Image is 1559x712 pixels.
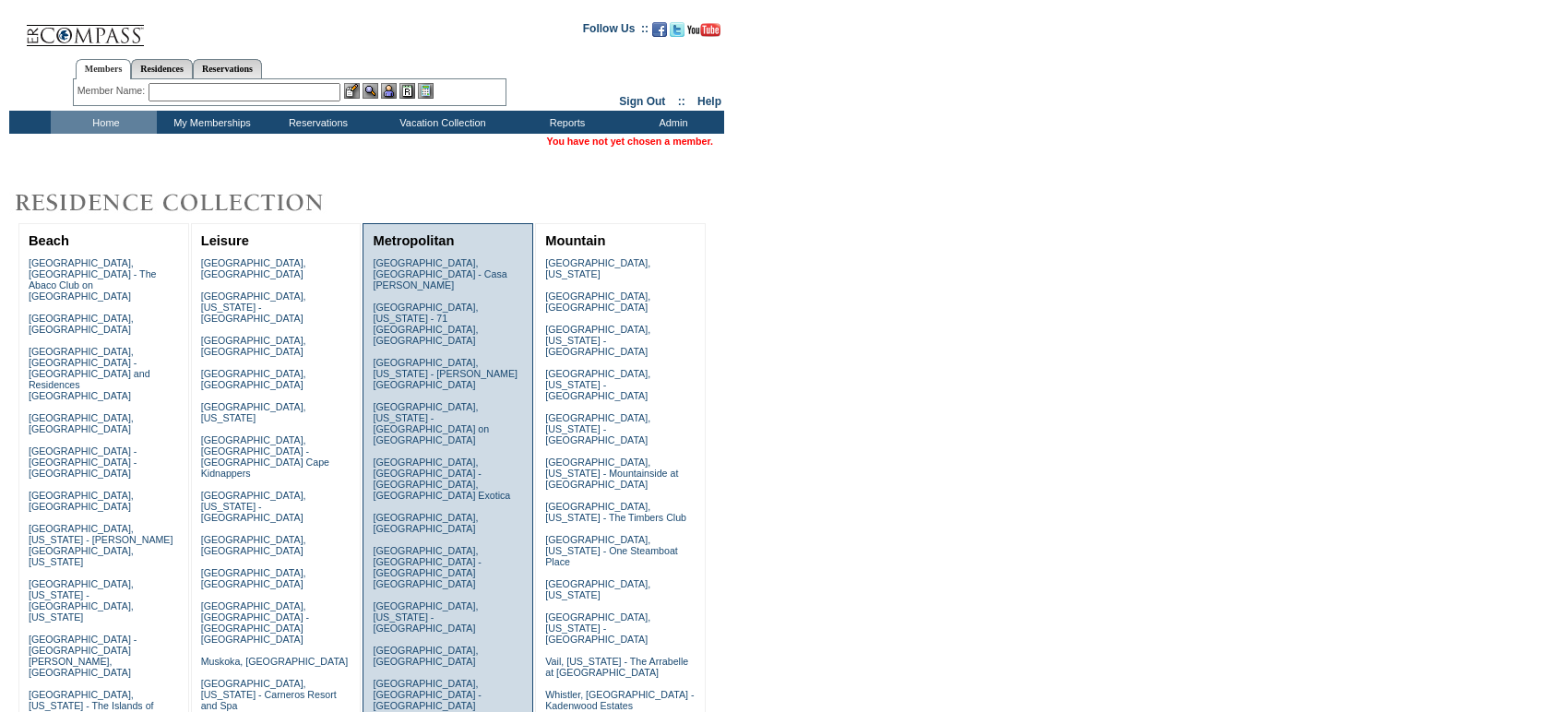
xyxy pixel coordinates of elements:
[29,634,137,678] a: [GEOGRAPHIC_DATA] - [GEOGRAPHIC_DATA][PERSON_NAME], [GEOGRAPHIC_DATA]
[29,445,137,479] a: [GEOGRAPHIC_DATA] - [GEOGRAPHIC_DATA] - [GEOGRAPHIC_DATA]
[201,678,337,711] a: [GEOGRAPHIC_DATA], [US_STATE] - Carneros Resort and Spa
[545,324,650,357] a: [GEOGRAPHIC_DATA], [US_STATE] - [GEOGRAPHIC_DATA]
[545,501,686,523] a: [GEOGRAPHIC_DATA], [US_STATE] - The Timbers Club
[652,22,667,37] img: Become our fan on Facebook
[51,111,157,134] td: Home
[670,22,684,37] img: Follow us on Twitter
[697,95,721,108] a: Help
[369,111,512,134] td: Vacation Collection
[545,257,650,279] a: [GEOGRAPHIC_DATA], [US_STATE]
[9,28,24,29] img: i.gif
[29,313,134,335] a: [GEOGRAPHIC_DATA], [GEOGRAPHIC_DATA]
[25,9,145,47] img: Compass Home
[545,233,605,248] a: Mountain
[193,59,262,78] a: Reservations
[201,600,309,645] a: [GEOGRAPHIC_DATA], [GEOGRAPHIC_DATA] - [GEOGRAPHIC_DATA] [GEOGRAPHIC_DATA]
[201,490,306,523] a: [GEOGRAPHIC_DATA], [US_STATE] - [GEOGRAPHIC_DATA]
[687,23,720,37] img: Subscribe to our YouTube Channel
[373,457,510,501] a: [GEOGRAPHIC_DATA], [GEOGRAPHIC_DATA] - [GEOGRAPHIC_DATA], [GEOGRAPHIC_DATA] Exotica
[29,346,150,401] a: [GEOGRAPHIC_DATA], [GEOGRAPHIC_DATA] - [GEOGRAPHIC_DATA] and Residences [GEOGRAPHIC_DATA]
[545,412,650,445] a: [GEOGRAPHIC_DATA], [US_STATE] - [GEOGRAPHIC_DATA]
[201,335,306,357] a: [GEOGRAPHIC_DATA], [GEOGRAPHIC_DATA]
[29,233,69,248] a: Beach
[373,600,478,634] a: [GEOGRAPHIC_DATA], [US_STATE] - [GEOGRAPHIC_DATA]
[373,645,478,667] a: [GEOGRAPHIC_DATA], [GEOGRAPHIC_DATA]
[545,291,650,313] a: [GEOGRAPHIC_DATA], [GEOGRAPHIC_DATA]
[201,368,306,390] a: [GEOGRAPHIC_DATA], [GEOGRAPHIC_DATA]
[29,490,134,512] a: [GEOGRAPHIC_DATA], [GEOGRAPHIC_DATA]
[545,656,688,678] a: Vail, [US_STATE] - The Arrabelle at [GEOGRAPHIC_DATA]
[545,689,694,711] a: Whistler, [GEOGRAPHIC_DATA] - Kadenwood Estates
[678,95,685,108] span: ::
[547,136,713,147] span: You have not yet chosen a member.
[29,578,134,623] a: [GEOGRAPHIC_DATA], [US_STATE] - [GEOGRAPHIC_DATA], [US_STATE]
[512,111,618,134] td: Reports
[373,357,518,390] a: [GEOGRAPHIC_DATA], [US_STATE] - [PERSON_NAME][GEOGRAPHIC_DATA]
[263,111,369,134] td: Reservations
[545,578,650,600] a: [GEOGRAPHIC_DATA], [US_STATE]
[201,401,306,423] a: [GEOGRAPHIC_DATA], [US_STATE]
[76,59,132,79] a: Members
[373,257,506,291] a: [GEOGRAPHIC_DATA], [GEOGRAPHIC_DATA] - Casa [PERSON_NAME]
[687,28,720,39] a: Subscribe to our YouTube Channel
[619,95,665,108] a: Sign Out
[583,20,649,42] td: Follow Us ::
[545,368,650,401] a: [GEOGRAPHIC_DATA], [US_STATE] - [GEOGRAPHIC_DATA]
[157,111,263,134] td: My Memberships
[381,83,397,99] img: Impersonate
[201,656,348,667] a: Muskoka, [GEOGRAPHIC_DATA]
[545,534,678,567] a: [GEOGRAPHIC_DATA], [US_STATE] - One Steamboat Place
[545,457,678,490] a: [GEOGRAPHIC_DATA], [US_STATE] - Mountainside at [GEOGRAPHIC_DATA]
[373,401,489,445] a: [GEOGRAPHIC_DATA], [US_STATE] - [GEOGRAPHIC_DATA] on [GEOGRAPHIC_DATA]
[201,233,249,248] a: Leisure
[418,83,434,99] img: b_calculator.gif
[77,83,149,99] div: Member Name:
[545,611,650,645] a: [GEOGRAPHIC_DATA], [US_STATE] - [GEOGRAPHIC_DATA]
[373,512,478,534] a: [GEOGRAPHIC_DATA], [GEOGRAPHIC_DATA]
[201,257,306,279] a: [GEOGRAPHIC_DATA], [GEOGRAPHIC_DATA]
[344,83,360,99] img: b_edit.gif
[670,28,684,39] a: Follow us on Twitter
[201,567,306,589] a: [GEOGRAPHIC_DATA], [GEOGRAPHIC_DATA]
[618,111,724,134] td: Admin
[29,412,134,434] a: [GEOGRAPHIC_DATA], [GEOGRAPHIC_DATA]
[29,257,157,302] a: [GEOGRAPHIC_DATA], [GEOGRAPHIC_DATA] - The Abaco Club on [GEOGRAPHIC_DATA]
[373,302,478,346] a: [GEOGRAPHIC_DATA], [US_STATE] - 71 [GEOGRAPHIC_DATA], [GEOGRAPHIC_DATA]
[373,545,481,589] a: [GEOGRAPHIC_DATA], [GEOGRAPHIC_DATA] - [GEOGRAPHIC_DATA] [GEOGRAPHIC_DATA]
[29,523,173,567] a: [GEOGRAPHIC_DATA], [US_STATE] - [PERSON_NAME][GEOGRAPHIC_DATA], [US_STATE]
[131,59,193,78] a: Residences
[652,28,667,39] a: Become our fan on Facebook
[201,534,306,556] a: [GEOGRAPHIC_DATA], [GEOGRAPHIC_DATA]
[201,434,329,479] a: [GEOGRAPHIC_DATA], [GEOGRAPHIC_DATA] - [GEOGRAPHIC_DATA] Cape Kidnappers
[363,83,378,99] img: View
[373,233,454,248] a: Metropolitan
[399,83,415,99] img: Reservations
[9,184,369,221] img: Destinations by Exclusive Resorts
[201,291,306,324] a: [GEOGRAPHIC_DATA], [US_STATE] - [GEOGRAPHIC_DATA]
